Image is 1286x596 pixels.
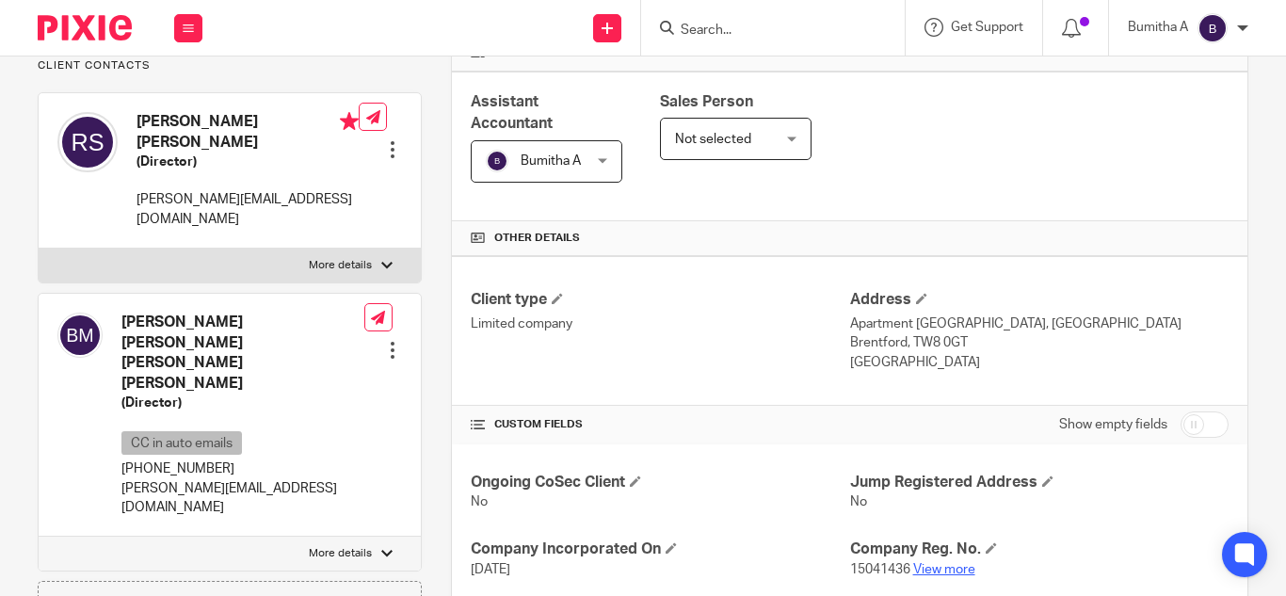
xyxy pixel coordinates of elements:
[1198,13,1228,43] img: svg%3E
[471,417,849,432] h4: CUSTOM FIELDS
[121,394,364,412] h5: (Director)
[309,546,372,561] p: More details
[850,473,1229,492] h4: Jump Registered Address
[675,133,751,146] span: Not selected
[471,314,849,333] p: Limited company
[137,153,359,171] h5: (Director)
[137,190,359,229] p: [PERSON_NAME][EMAIL_ADDRESS][DOMAIN_NAME]
[471,495,488,508] span: No
[38,15,132,40] img: Pixie
[913,563,975,576] a: View more
[121,431,242,455] p: CC in auto emails
[471,563,510,576] span: [DATE]
[471,540,849,559] h4: Company Incorporated On
[486,150,508,172] img: svg%3E
[660,94,753,109] span: Sales Person
[679,23,848,40] input: Search
[309,258,372,273] p: More details
[471,473,849,492] h4: Ongoing CoSec Client
[850,495,867,508] span: No
[850,290,1229,310] h4: Address
[471,94,553,131] span: Assistant Accountant
[340,112,359,131] i: Primary
[137,112,359,153] h4: [PERSON_NAME] [PERSON_NAME]
[121,479,364,518] p: [PERSON_NAME][EMAIL_ADDRESS][DOMAIN_NAME]
[951,21,1023,34] span: Get Support
[121,313,364,394] h4: [PERSON_NAME] [PERSON_NAME] [PERSON_NAME] [PERSON_NAME]
[57,112,118,172] img: svg%3E
[850,563,910,576] span: 15041436
[121,459,364,478] p: [PHONE_NUMBER]
[850,353,1229,372] p: [GEOGRAPHIC_DATA]
[1059,415,1167,434] label: Show empty fields
[471,290,849,310] h4: Client type
[850,314,1229,333] p: Apartment [GEOGRAPHIC_DATA], [GEOGRAPHIC_DATA]
[494,231,580,246] span: Other details
[38,58,422,73] p: Client contacts
[850,333,1229,352] p: Brentford, TW8 0GT
[850,540,1229,559] h4: Company Reg. No.
[1128,18,1188,37] p: Bumitha A
[57,313,103,358] img: svg%3E
[521,154,581,168] span: Bumitha A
